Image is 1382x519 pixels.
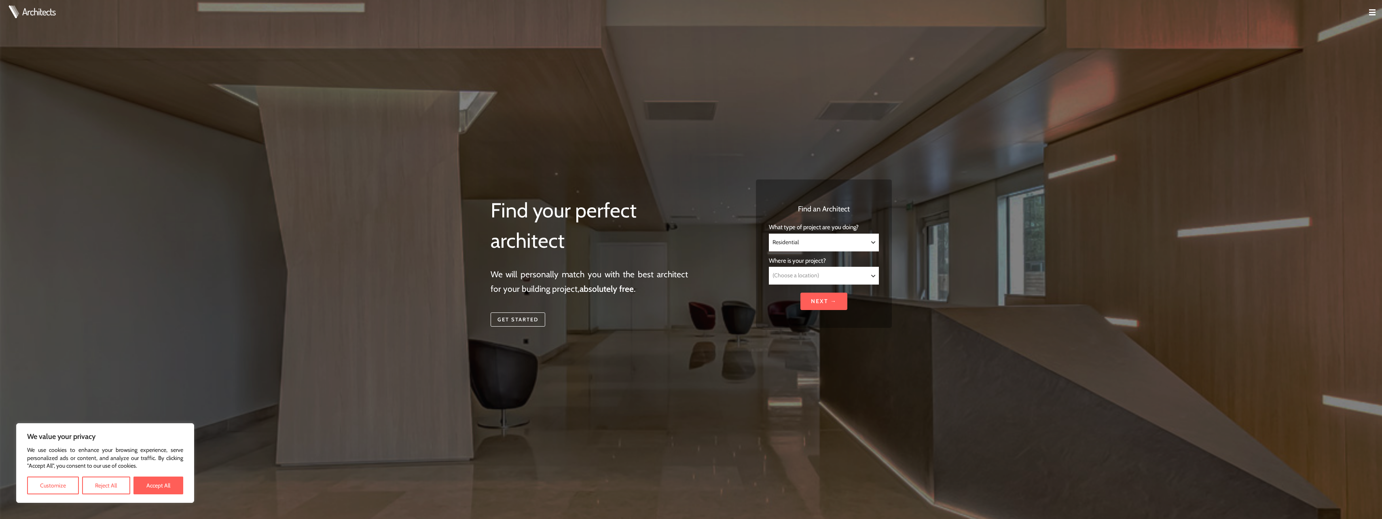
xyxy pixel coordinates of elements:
h3: Find an Architect [769,204,878,215]
span: What type of project are you doing? [769,224,859,231]
a: Architects [22,7,55,17]
strong: absolutely free [580,284,634,294]
p: We use cookies to enhance your browsing experience, serve personalized ads or content, and analyz... [27,446,183,470]
img: Architects [6,5,21,18]
span: Where is your project? [769,257,826,264]
a: Get started [491,312,545,327]
p: We will personally match you with the best architect for your building project, . [491,267,688,296]
button: Customize [27,477,79,494]
p: We value your privacy [27,432,183,441]
h1: Find your perfect architect [491,195,688,256]
button: Reject All [82,477,130,494]
input: Next → [800,293,847,310]
button: Accept All [133,477,183,494]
